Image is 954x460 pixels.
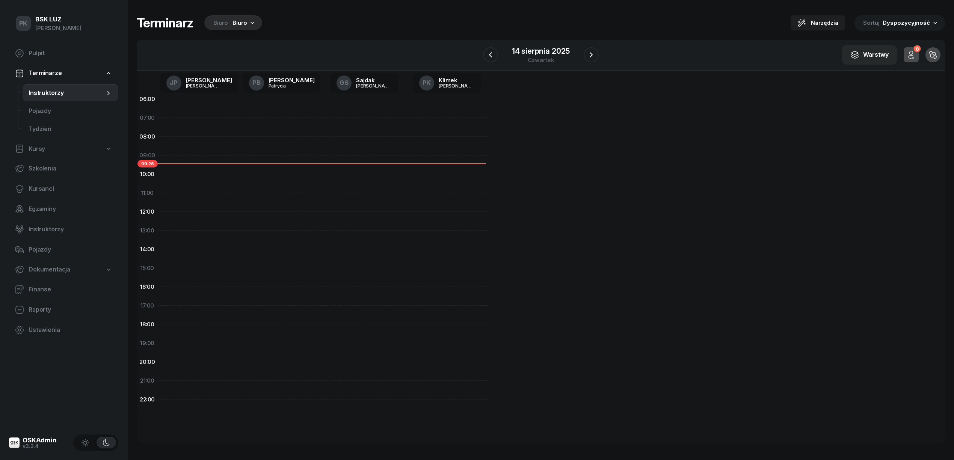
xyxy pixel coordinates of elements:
[29,88,105,98] span: Instruktorzy
[243,73,321,93] a: PB[PERSON_NAME]Patrycja
[439,77,475,83] div: Klimek
[137,259,158,278] div: 15:00
[9,241,118,259] a: Pojazdy
[202,15,262,30] button: BiuroBiuro
[35,23,82,33] div: [PERSON_NAME]
[29,305,112,315] span: Raporty
[9,200,118,218] a: Egzaminy
[35,16,82,23] div: BSK LUZ
[29,204,112,214] span: Egzaminy
[29,285,112,294] span: Finanse
[137,109,158,127] div: 07:00
[904,47,919,62] button: 0
[791,15,845,30] button: Narzędzia
[137,202,158,221] div: 12:00
[512,57,570,63] div: czwartek
[29,225,112,234] span: Instruktorzy
[137,90,158,109] div: 06:00
[252,80,261,86] span: PB
[439,83,475,88] div: [PERSON_NAME]
[842,45,897,65] button: Warstwy
[9,261,118,278] a: Dokumentacja
[29,106,112,116] span: Pojazdy
[137,127,158,146] div: 08:00
[9,180,118,198] a: Kursanci
[9,160,118,178] a: Szkolenia
[423,80,431,86] span: PK
[19,20,28,27] span: PK
[213,18,228,27] div: Biuro
[9,220,118,238] a: Instruktorzy
[137,278,158,296] div: 16:00
[9,140,118,158] a: Kursy
[137,296,158,315] div: 17:00
[29,164,112,173] span: Szkolenia
[269,83,305,88] div: Patrycja
[512,47,570,55] div: 14 sierpnia 2025
[356,77,392,83] div: Sajdak
[186,83,222,88] div: [PERSON_NAME]
[23,84,118,102] a: Instruktorzy
[913,45,921,53] div: 0
[186,77,232,83] div: [PERSON_NAME]
[23,120,118,138] a: Tydzień
[811,18,838,27] span: Narzędzia
[9,65,118,82] a: Terminarze
[29,245,112,255] span: Pojazdy
[137,165,158,184] div: 10:00
[340,80,349,86] span: GS
[29,48,112,58] span: Pulpit
[137,390,158,409] div: 22:00
[137,315,158,334] div: 18:00
[170,80,178,86] span: JP
[137,16,193,30] h1: Terminarz
[883,19,930,26] span: Dyspozycyjność
[9,281,118,299] a: Finanse
[29,144,45,154] span: Kursy
[137,146,158,165] div: 09:00
[9,44,118,62] a: Pulpit
[413,73,481,93] a: PKKlimek[PERSON_NAME]
[23,443,57,449] div: v3.2.4
[137,334,158,353] div: 19:00
[9,437,20,448] img: logo-xs@2x.png
[29,68,62,78] span: Terminarze
[29,184,112,194] span: Kursanci
[23,102,118,120] a: Pojazdy
[160,73,238,93] a: JP[PERSON_NAME][PERSON_NAME]
[137,221,158,240] div: 13:00
[29,265,70,274] span: Dokumentacja
[331,73,398,93] a: GSSajdak[PERSON_NAME]
[356,83,392,88] div: [PERSON_NAME]
[269,77,315,83] div: [PERSON_NAME]
[854,15,945,31] button: Sortuj Dyspozycyjność
[9,301,118,319] a: Raporty
[850,50,889,60] div: Warstwy
[29,325,112,335] span: Ustawienia
[137,160,158,167] span: 09:26
[863,18,881,28] span: Sortuj
[137,184,158,202] div: 11:00
[137,353,158,371] div: 20:00
[232,18,247,27] div: Biuro
[137,240,158,259] div: 14:00
[23,437,57,443] div: OSKAdmin
[9,321,118,339] a: Ustawienia
[137,371,158,390] div: 21:00
[29,124,112,134] span: Tydzień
